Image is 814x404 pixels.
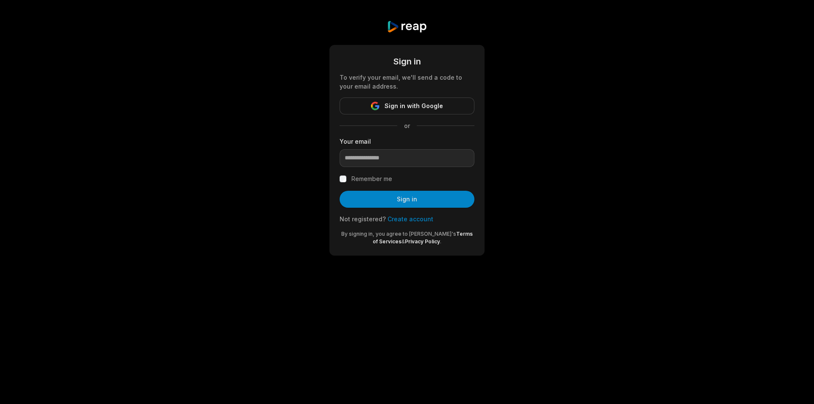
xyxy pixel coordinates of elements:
[340,98,474,114] button: Sign in with Google
[401,238,405,245] span: &
[340,191,474,208] button: Sign in
[440,238,441,245] span: .
[387,215,433,223] a: Create account
[373,231,473,245] a: Terms of Services
[341,231,456,237] span: By signing in, you agree to [PERSON_NAME]'s
[397,121,417,130] span: or
[340,73,474,91] div: To verify your email, we'll send a code to your email address.
[387,20,427,33] img: reap
[340,137,474,146] label: Your email
[340,55,474,68] div: Sign in
[340,215,386,223] span: Not registered?
[405,238,440,245] a: Privacy Policy
[385,101,443,111] span: Sign in with Google
[351,174,392,184] label: Remember me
